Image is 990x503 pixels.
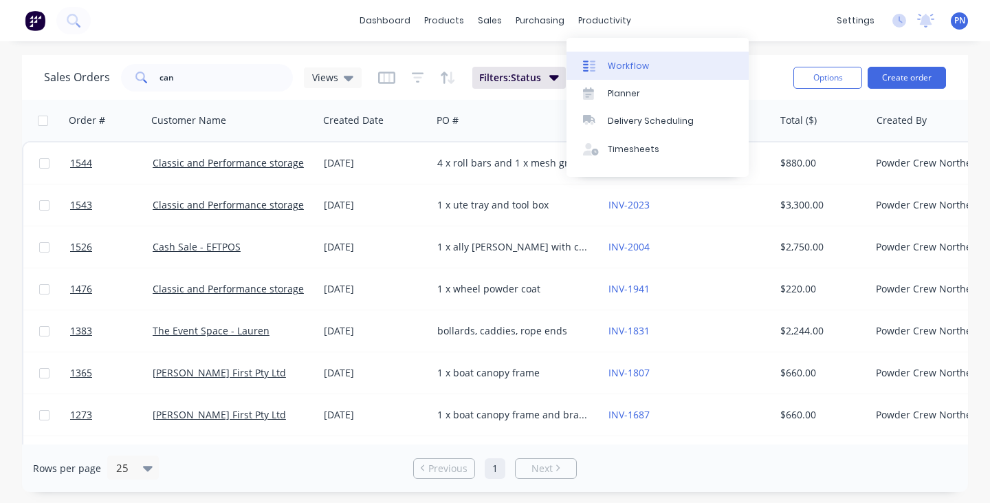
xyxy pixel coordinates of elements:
a: 1273 [70,394,153,436]
a: [PERSON_NAME] First Pty Ltd [153,366,286,379]
a: [PERSON_NAME] First Pty Ltd [153,408,286,421]
img: Factory [25,10,45,31]
div: Planner [608,87,640,100]
div: purchasing [509,10,571,31]
div: 1 x boat canopy frame and bracket [437,408,590,422]
a: 1543 [70,184,153,226]
span: 1476 [70,282,92,296]
a: Cash Sale - EFTPOS [153,240,241,253]
div: $3,300.00 [780,198,861,212]
a: INV-2004 [608,240,650,253]
div: productivity [571,10,638,31]
div: [DATE] [324,156,426,170]
span: PN [954,14,965,27]
div: Timesheets [608,143,659,156]
div: Delivery Scheduling [608,115,694,127]
div: 1 x ally [PERSON_NAME] with canopy, guards and tool boxes [437,240,590,254]
a: dashboard [353,10,417,31]
a: INV-1831 [608,324,650,337]
a: INV-1687 [608,408,650,421]
a: Next page [516,462,576,475]
div: $660.00 [780,408,861,422]
a: Classic and Performance storage [153,198,304,211]
div: [DATE] [324,282,426,296]
div: [DATE] [324,408,426,422]
div: $2,750.00 [780,240,861,254]
a: Classic and Performance storage [153,282,304,295]
a: Planner [566,80,749,107]
span: 1365 [70,366,92,380]
span: Filters: Status [479,71,541,85]
a: INV-2023 [608,198,650,211]
div: $880.00 [780,156,861,170]
div: 1 x boat canopy frame [437,366,590,380]
span: Previous [428,462,467,475]
a: Classic and Performance storage [153,156,304,169]
div: [DATE] [324,366,426,380]
span: Views [312,70,338,85]
h1: Sales Orders [44,71,110,84]
div: 4 x roll bars and 1 x mesh grill [437,156,590,170]
span: 1544 [70,156,92,170]
button: Filters:Status [472,67,566,89]
div: $220.00 [780,282,861,296]
div: $660.00 [780,366,861,380]
div: PO # [437,114,459,127]
div: bollards, caddies, rope ends [437,324,590,338]
a: 1213 [70,436,153,478]
div: 1 x ute tray and tool box [437,198,590,212]
a: 1476 [70,268,153,310]
div: $2,244.00 [780,324,861,338]
div: [DATE] [324,198,426,212]
span: Next [531,462,553,475]
a: Timesheets [566,136,749,163]
a: Previous page [414,462,474,475]
div: Order # [69,114,105,127]
span: 1526 [70,240,92,254]
div: products [417,10,471,31]
div: Total ($) [780,114,817,127]
a: Workflow [566,52,749,79]
div: settings [830,10,881,31]
ul: Pagination [408,458,582,479]
a: 1365 [70,352,153,394]
a: INV-1807 [608,366,650,379]
span: 1273 [70,408,92,422]
a: The Event Space - Lauren [153,324,269,337]
input: Search... [159,64,294,92]
div: Workflow [608,60,649,72]
span: 1383 [70,324,92,338]
button: Options [793,67,862,89]
div: Customer Name [151,114,226,127]
div: Created By [877,114,927,127]
a: 1526 [70,226,153,268]
a: 1544 [70,142,153,184]
div: [DATE] [324,324,426,338]
a: Delivery Scheduling [566,107,749,135]
span: Rows per page [33,462,101,475]
a: 1383 [70,310,153,352]
button: Create order [868,67,946,89]
div: sales [471,10,509,31]
div: Created Date [323,114,384,127]
a: Page 1 is your current page [485,458,505,479]
div: [DATE] [324,240,426,254]
a: INV-1941 [608,282,650,295]
div: 1 x wheel powder coat [437,282,590,296]
span: 1543 [70,198,92,212]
